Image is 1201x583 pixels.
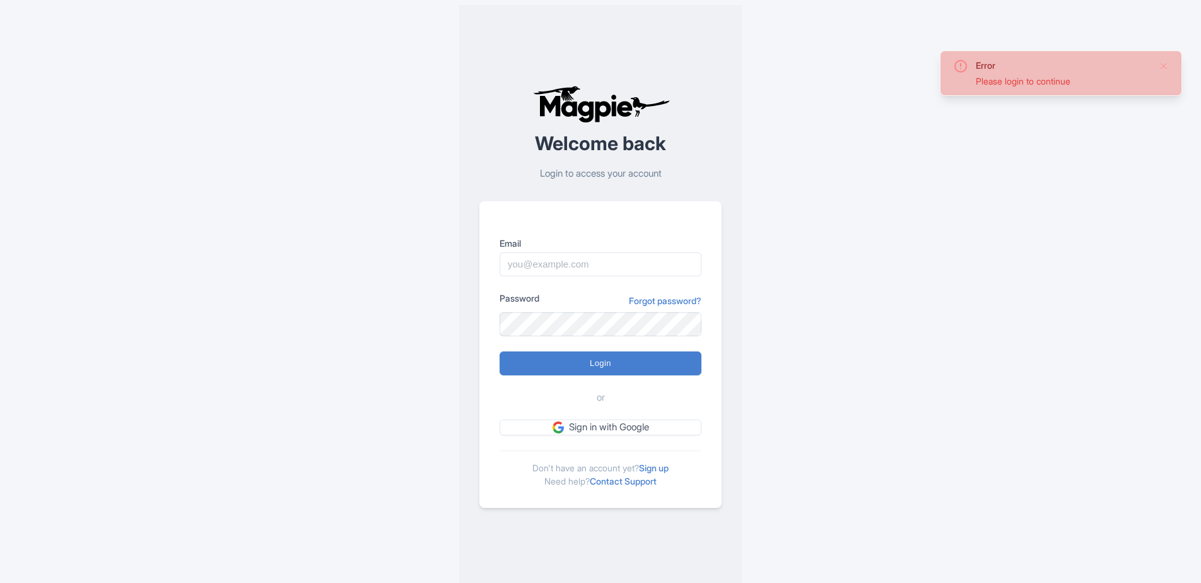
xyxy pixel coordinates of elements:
[590,476,657,486] a: Contact Support
[1159,59,1169,74] button: Close
[500,252,701,276] input: you@example.com
[479,133,722,154] h2: Welcome back
[553,421,564,433] img: google.svg
[500,291,539,305] label: Password
[976,59,1149,72] div: Error
[479,167,722,181] p: Login to access your account
[530,85,672,123] img: logo-ab69f6fb50320c5b225c76a69d11143b.png
[500,237,701,250] label: Email
[597,391,605,405] span: or
[629,294,701,307] a: Forgot password?
[500,420,701,435] a: Sign in with Google
[639,462,669,473] a: Sign up
[500,351,701,375] input: Login
[500,450,701,488] div: Don't have an account yet? Need help?
[976,74,1149,88] div: Please login to continue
